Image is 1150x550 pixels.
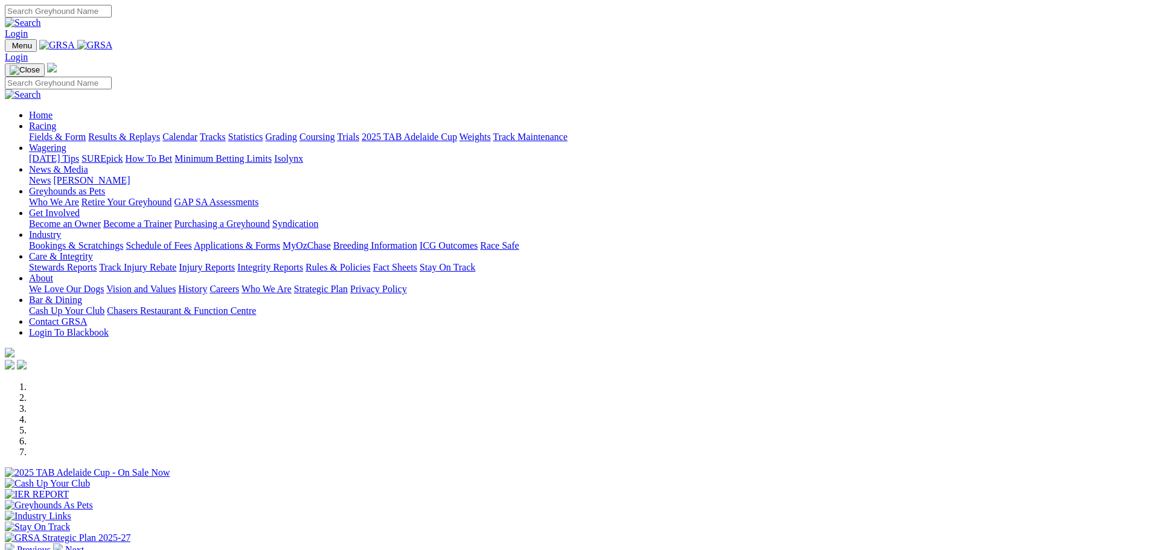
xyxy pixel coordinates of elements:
a: MyOzChase [283,240,331,251]
a: 2025 TAB Adelaide Cup [362,132,457,142]
input: Search [5,77,112,89]
a: Care & Integrity [29,251,93,261]
a: Privacy Policy [350,284,407,294]
a: [DATE] Tips [29,153,79,164]
a: Trials [337,132,359,142]
img: 2025 TAB Adelaide Cup - On Sale Now [5,467,170,478]
a: Grading [266,132,297,142]
a: Results & Replays [88,132,160,142]
button: Toggle navigation [5,63,45,77]
a: Track Maintenance [493,132,567,142]
div: Racing [29,132,1145,142]
a: Statistics [228,132,263,142]
a: About [29,273,53,283]
a: Contact GRSA [29,316,87,327]
div: Care & Integrity [29,262,1145,273]
img: Close [10,65,40,75]
a: News & Media [29,164,88,174]
a: [PERSON_NAME] [53,175,130,185]
div: Wagering [29,153,1145,164]
div: Industry [29,240,1145,251]
a: Bar & Dining [29,295,82,305]
img: IER REPORT [5,489,69,500]
a: Integrity Reports [237,262,303,272]
a: Stewards Reports [29,262,97,272]
a: Isolynx [274,153,303,164]
a: Industry [29,229,61,240]
a: Strategic Plan [294,284,348,294]
a: Greyhounds as Pets [29,186,105,196]
a: Purchasing a Greyhound [174,219,270,229]
a: Syndication [272,219,318,229]
a: GAP SA Assessments [174,197,259,207]
a: Login To Blackbook [29,327,109,337]
a: Home [29,110,53,120]
a: Fields & Form [29,132,86,142]
img: Search [5,18,41,28]
a: Login [5,28,28,39]
img: GRSA Strategic Plan 2025-27 [5,532,130,543]
a: Calendar [162,132,197,142]
a: Racing [29,121,56,131]
img: logo-grsa-white.png [47,63,57,72]
img: GRSA [77,40,113,51]
a: Injury Reports [179,262,235,272]
img: twitter.svg [17,360,27,369]
span: Menu [12,41,32,50]
a: Become an Owner [29,219,101,229]
a: Schedule of Fees [126,240,191,251]
a: Fact Sheets [373,262,417,272]
div: Bar & Dining [29,305,1145,316]
img: Cash Up Your Club [5,478,90,489]
div: About [29,284,1145,295]
button: Toggle navigation [5,39,37,52]
a: Bookings & Scratchings [29,240,123,251]
a: Coursing [299,132,335,142]
a: Vision and Values [106,284,176,294]
a: Who We Are [241,284,292,294]
a: Retire Your Greyhound [81,197,172,207]
a: News [29,175,51,185]
a: Track Injury Rebate [99,262,176,272]
a: Race Safe [480,240,519,251]
a: Breeding Information [333,240,417,251]
div: Get Involved [29,219,1145,229]
a: Applications & Forms [194,240,280,251]
input: Search [5,5,112,18]
img: GRSA [39,40,75,51]
a: Careers [209,284,239,294]
img: facebook.svg [5,360,14,369]
a: Tracks [200,132,226,142]
a: History [178,284,207,294]
a: Chasers Restaurant & Function Centre [107,305,256,316]
a: Cash Up Your Club [29,305,104,316]
img: Stay On Track [5,522,70,532]
a: Rules & Policies [305,262,371,272]
img: Greyhounds As Pets [5,500,93,511]
a: Who We Are [29,197,79,207]
a: ICG Outcomes [420,240,478,251]
a: Become a Trainer [103,219,172,229]
a: Login [5,52,28,62]
a: Minimum Betting Limits [174,153,272,164]
img: Search [5,89,41,100]
div: News & Media [29,175,1145,186]
div: Greyhounds as Pets [29,197,1145,208]
a: SUREpick [81,153,123,164]
img: Industry Links [5,511,71,522]
img: logo-grsa-white.png [5,348,14,357]
a: Get Involved [29,208,80,218]
a: Wagering [29,142,66,153]
a: We Love Our Dogs [29,284,104,294]
a: How To Bet [126,153,173,164]
a: Weights [459,132,491,142]
a: Stay On Track [420,262,475,272]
